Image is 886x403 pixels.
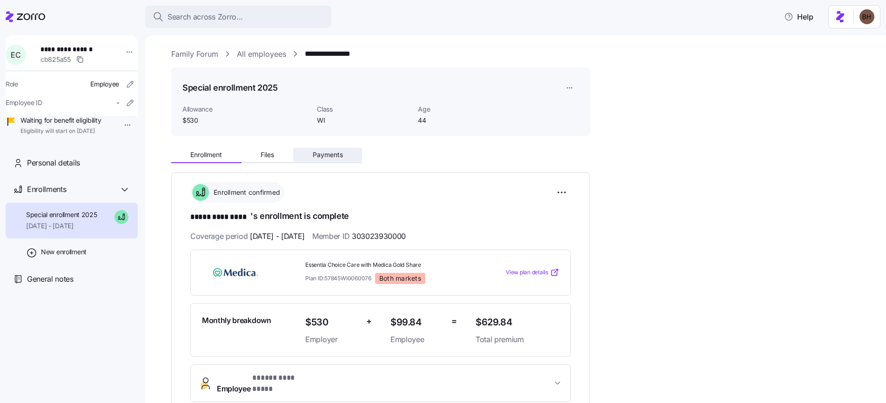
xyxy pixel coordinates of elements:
span: Role [6,79,18,89]
span: [DATE] - [DATE] [250,231,305,242]
span: [DATE] - [DATE] [26,221,97,231]
span: Class [317,105,410,114]
span: Essentia Choice Care with Medica Gold Share [305,261,468,269]
span: $530 [305,315,359,330]
span: Coverage period [190,231,305,242]
span: Employee [90,79,119,89]
span: Monthly breakdown [202,315,271,326]
img: c3c218ad70e66eeb89914ccc98a2927c [859,9,874,24]
span: 44 [418,116,511,125]
span: Enrollments [27,184,66,195]
span: + [366,315,372,328]
span: Employee ID [6,98,42,107]
span: Employer [305,334,359,345]
span: Allowance [182,105,309,114]
span: Age [418,105,511,114]
span: cb825a55 [40,55,71,64]
button: Help [777,7,821,26]
span: Eligibility will start on [DATE] [20,127,101,135]
span: 303023930000 [352,231,406,242]
span: Search across Zorro... [168,11,243,23]
span: Enrollment [190,152,222,158]
h1: 's enrollment is complete [190,210,571,223]
span: Payments [313,152,343,158]
a: View plan details [506,268,559,277]
span: Special enrollment 2025 [26,210,97,219]
span: Personal details [27,157,80,169]
span: $530 [182,116,309,125]
span: New enrollment [41,247,87,257]
img: Medica [202,262,269,283]
span: - [116,98,119,107]
span: Both markets [379,274,421,283]
span: Total premium [476,334,559,345]
span: Enrollment confirmed [211,188,280,197]
span: WI [317,116,410,125]
a: Family Forum [171,48,218,60]
span: Waiting for benefit eligibility [20,116,101,125]
span: Help [784,11,813,22]
span: $99.84 [390,315,444,330]
button: Search across Zorro... [145,6,331,28]
span: $629.84 [476,315,559,330]
span: Employee [217,372,316,395]
a: All employees [237,48,286,60]
span: Employee [390,334,444,345]
span: Plan ID: 57845WI0060076 [305,274,371,282]
span: Member ID [312,231,406,242]
span: General notes [27,273,74,285]
span: Files [261,152,274,158]
span: = [451,315,457,328]
span: View plan details [506,268,548,277]
span: E C [11,51,20,59]
h1: Special enrollment 2025 [182,82,278,93]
